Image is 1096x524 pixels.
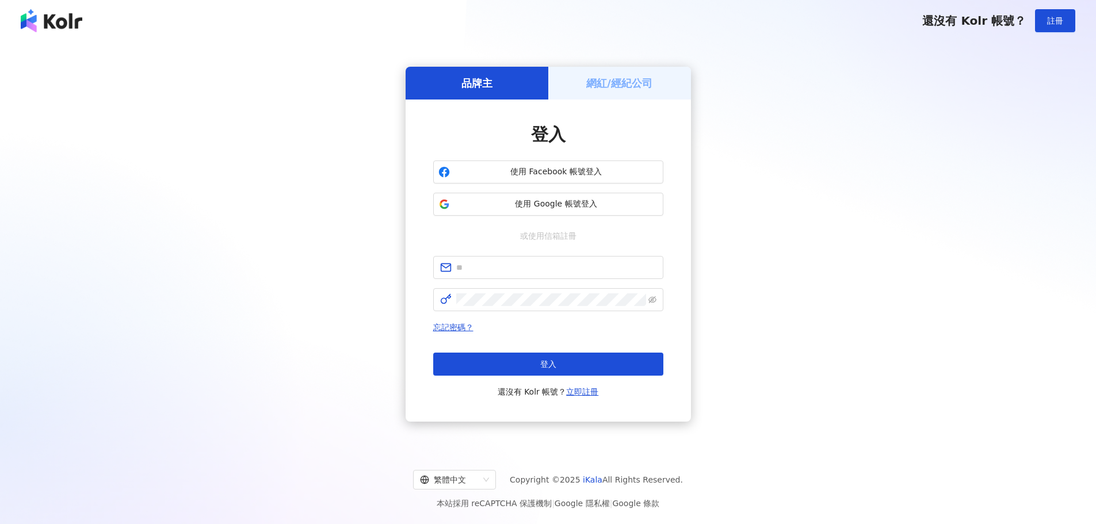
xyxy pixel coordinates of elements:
[531,124,566,144] span: 登入
[510,473,683,487] span: Copyright © 2025 All Rights Reserved.
[922,14,1026,28] span: 還沒有 Kolr 帳號？
[512,230,585,242] span: 或使用信箱註冊
[437,496,659,510] span: 本站採用 reCAPTCHA 保護機制
[455,198,658,210] span: 使用 Google 帳號登入
[21,9,82,32] img: logo
[455,166,658,178] span: 使用 Facebook 帳號登入
[433,323,473,332] a: 忘記密碼？
[583,475,602,484] a: iKala
[433,193,663,216] button: 使用 Google 帳號登入
[433,160,663,183] button: 使用 Facebook 帳號登入
[648,296,656,304] span: eye-invisible
[1035,9,1075,32] button: 註冊
[586,76,652,90] h5: 網紅/經紀公司
[610,499,613,508] span: |
[555,499,610,508] a: Google 隱私權
[433,353,663,376] button: 登入
[461,76,492,90] h5: 品牌主
[1047,16,1063,25] span: 註冊
[552,499,555,508] span: |
[498,385,599,399] span: 還沒有 Kolr 帳號？
[566,387,598,396] a: 立即註冊
[420,471,479,489] div: 繁體中文
[612,499,659,508] a: Google 條款
[540,359,556,369] span: 登入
